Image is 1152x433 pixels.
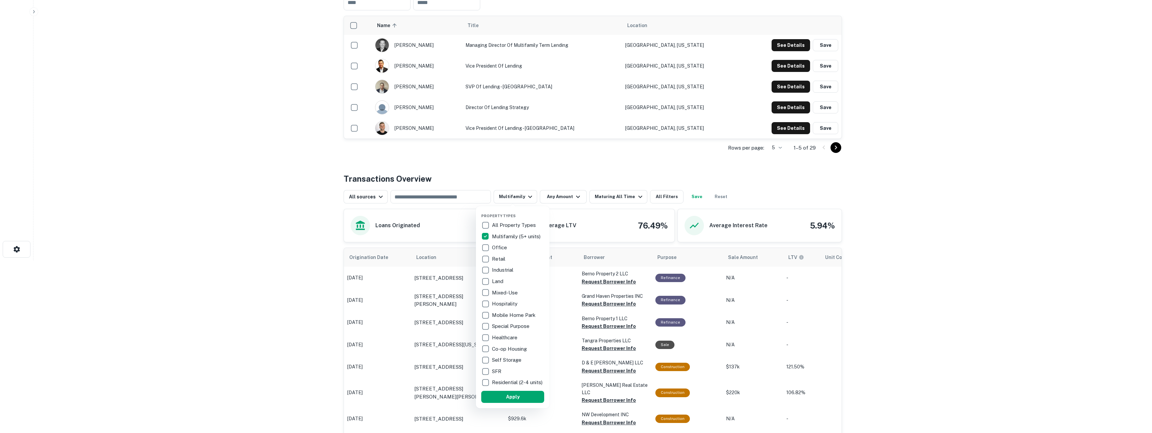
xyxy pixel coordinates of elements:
p: Special Purpose [492,322,531,330]
span: Property Types [481,214,516,218]
p: All Property Types [492,221,537,229]
button: Apply [481,391,544,403]
p: Retail [492,255,507,263]
p: Multifamily (5+ units) [492,233,542,241]
p: Residential (2-4 units) [492,378,544,386]
p: Mixed-Use [492,289,519,297]
p: Mobile Home Park [492,311,537,319]
p: SFR [492,367,503,375]
p: Co-op Housing [492,345,528,353]
p: Self Storage [492,356,523,364]
iframe: Chat Widget [1119,379,1152,412]
p: Hospitality [492,300,519,308]
p: Industrial [492,266,515,274]
p: Office [492,244,508,252]
p: Land [492,277,505,285]
p: Healthcare [492,334,519,342]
